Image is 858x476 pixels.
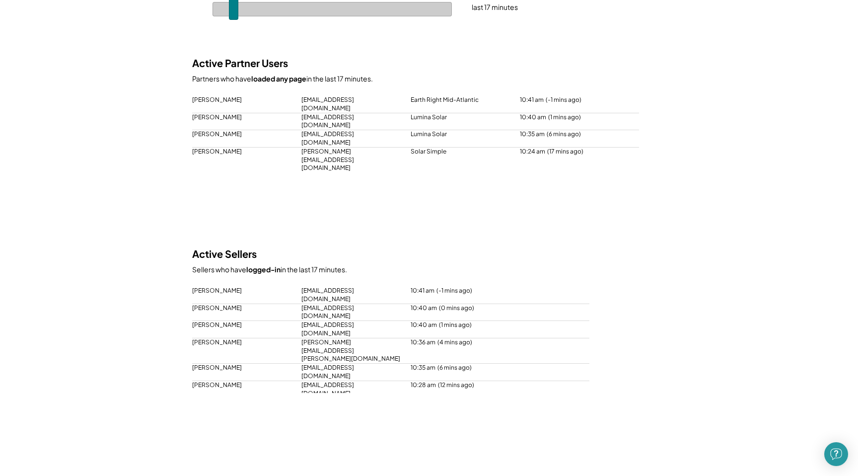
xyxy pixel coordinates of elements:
div: [PERSON_NAME] [192,381,291,390]
div: [EMAIL_ADDRESS][DOMAIN_NAME] [301,287,401,304]
div: 10:36 am (4 mins ago) [411,338,510,347]
div: 10:24 am (17 mins ago) [520,148,619,156]
div: [EMAIL_ADDRESS][DOMAIN_NAME] [301,113,401,130]
div: [PERSON_NAME] [192,287,291,295]
div: [PERSON_NAME][EMAIL_ADDRESS][DOMAIN_NAME] [301,148,401,172]
strong: loaded any page [251,74,306,83]
div: Active Sellers [192,247,326,261]
div: 10:35 am (6 mins ago) [411,364,510,372]
strong: logged-in [246,265,281,274]
div: [EMAIL_ADDRESS][DOMAIN_NAME] [301,364,401,381]
div: [PERSON_NAME] [192,338,291,347]
div: [PERSON_NAME] [192,304,291,313]
div: Solar Simple [411,148,510,156]
div: 10:35 am (6 mins ago) [520,130,619,139]
div: last 17 minutes [472,2,570,12]
div: 10:40 am (1 mins ago) [411,321,510,329]
div: [EMAIL_ADDRESS][DOMAIN_NAME] [301,304,401,321]
div: 10:40 am (0 mins ago) [411,304,510,313]
div: 10:28 am (12 mins ago) [411,381,510,390]
div: Sellers who have in the last 17 minutes. [192,265,659,275]
div: [PERSON_NAME][EMAIL_ADDRESS][PERSON_NAME][DOMAIN_NAME] [301,338,401,363]
div: [EMAIL_ADDRESS][DOMAIN_NAME] [301,96,401,113]
div: [PERSON_NAME] [192,130,291,139]
div: Active Partner Users [192,56,326,70]
div: [PERSON_NAME] [192,148,291,156]
div: [PERSON_NAME] [192,364,291,372]
div: 10:41 am (-1 mins ago) [520,96,619,104]
div: [PERSON_NAME] [192,113,291,122]
div: Lumina Solar [411,130,510,139]
div: [PERSON_NAME] [192,96,291,104]
div: Earth Right Mid-Atlantic [411,96,510,104]
div: 10:41 am (-1 mins ago) [411,287,510,295]
div: Lumina Solar [411,113,510,122]
div: 10:40 am (1 mins ago) [520,113,619,122]
div: [EMAIL_ADDRESS][DOMAIN_NAME] [301,130,401,147]
div: [PERSON_NAME] [192,321,291,329]
div: [EMAIL_ADDRESS][DOMAIN_NAME] [301,321,401,338]
div: Open Intercom Messenger [824,442,848,466]
div: Partners who have in the last 17 minutes. [192,74,659,84]
div: [EMAIL_ADDRESS][DOMAIN_NAME] [301,381,401,398]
